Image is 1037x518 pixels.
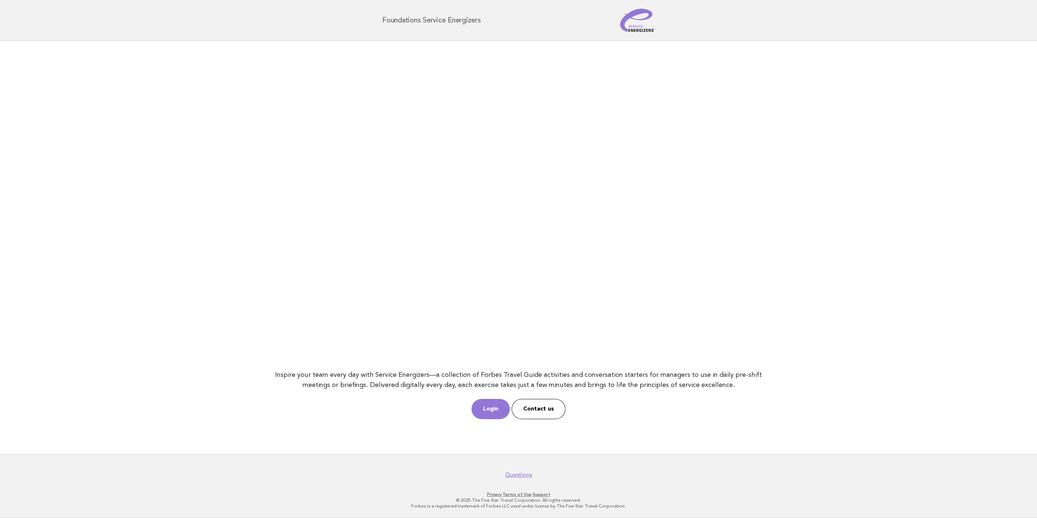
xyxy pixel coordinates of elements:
a: Privacy [487,492,502,497]
p: Inspire your team every day with Service Energizers—a collection of Forbes Travel Guide activitie... [268,370,769,390]
p: Forbes is a registered trademark of Forbes LLC used under license by The Five Star Travel Corpora... [297,503,740,509]
img: Service Energizers [620,9,655,32]
a: Contact us [512,399,566,419]
a: Support [533,492,550,497]
p: © 2025 The Five Star Travel Corporation. All rights reserved. [297,497,740,503]
iframe: YouTube video player [268,76,769,358]
a: Terms of Use [503,492,532,497]
a: Questions [505,471,532,479]
a: Login [471,399,510,419]
h1: Foundations Service Energizers [382,17,481,24]
p: · · [297,492,740,497]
